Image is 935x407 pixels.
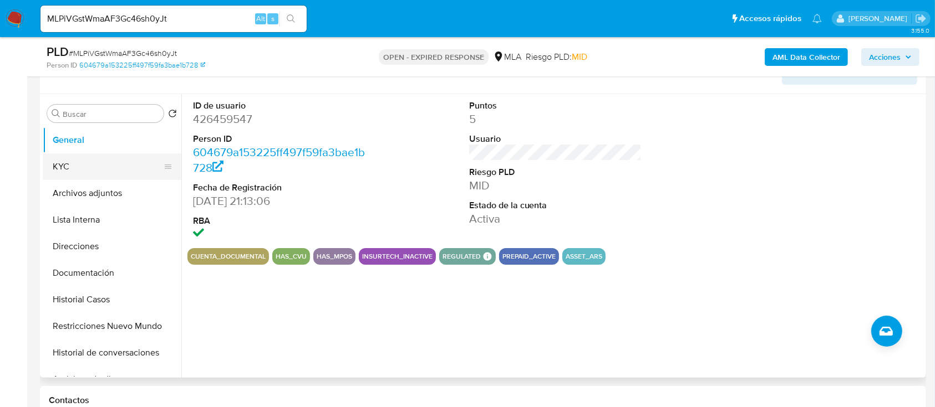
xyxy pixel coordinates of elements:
[469,199,642,212] dt: Estado de la cuenta
[469,100,642,112] dt: Puntos
[526,51,587,63] span: Riesgo PLD:
[566,254,602,259] button: asset_ars
[193,215,366,227] dt: RBA
[915,13,927,24] a: Salir
[40,12,307,26] input: Buscar usuario o caso...
[317,254,352,259] button: has_mpos
[43,339,181,366] button: Historial de conversaciones
[193,133,366,145] dt: Person ID
[52,109,60,118] button: Buscar
[869,48,901,66] span: Acciones
[773,48,840,66] b: AML Data Collector
[911,26,929,35] span: 3.155.0
[256,13,265,24] span: Alt
[49,66,142,77] h1: Información de Usuario
[193,100,366,112] dt: ID de usuario
[469,211,642,226] dd: Activa
[280,11,302,27] button: search-icon
[469,133,642,145] dt: Usuario
[43,180,181,207] button: Archivos adjuntos
[43,260,181,286] button: Documentación
[469,178,642,193] dd: MID
[443,254,481,259] button: regulated
[47,60,77,70] b: Person ID
[43,233,181,260] button: Direcciones
[168,109,177,121] button: Volver al orden por defecto
[271,13,275,24] span: s
[812,14,822,23] a: Notificaciones
[765,48,848,66] button: AML Data Collector
[362,254,433,259] button: insurtech_inactive
[193,182,366,194] dt: Fecha de Registración
[861,48,919,66] button: Acciones
[739,13,801,24] span: Accesos rápidos
[43,207,181,233] button: Lista Interna
[43,313,181,339] button: Restricciones Nuevo Mundo
[379,49,489,65] p: OPEN - EXPIRED RESPONSE
[191,254,266,259] button: cuenta_documental
[502,254,556,259] button: prepaid_active
[193,193,366,209] dd: [DATE] 21:13:06
[43,127,181,153] button: General
[276,254,307,259] button: has_cvu
[43,153,172,180] button: KYC
[193,111,366,127] dd: 426459547
[47,43,69,60] b: PLD
[469,166,642,178] dt: Riesgo PLD
[193,144,365,176] a: 604679a153225ff497f59fa3bae1b728
[43,366,181,393] button: Anticipos de dinero
[43,286,181,313] button: Historial Casos
[848,13,911,24] p: florencia.merelli@mercadolibre.com
[49,395,917,406] h1: Contactos
[493,51,521,63] div: MLA
[572,50,587,63] span: MID
[79,60,205,70] a: 604679a153225ff497f59fa3bae1b728
[469,111,642,127] dd: 5
[69,48,177,59] span: # MLPiVGstWmaAF3Gc46sh0yJt
[63,109,159,119] input: Buscar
